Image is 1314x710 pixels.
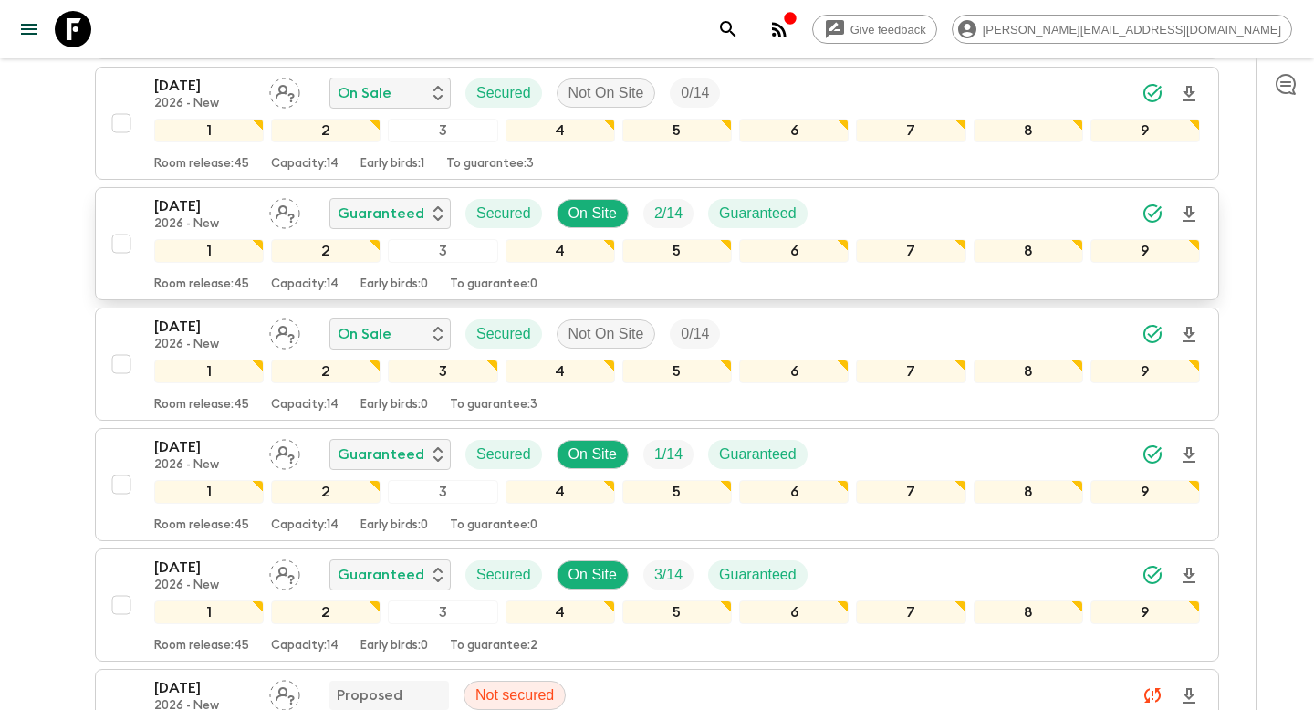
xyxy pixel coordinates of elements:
[710,11,746,47] button: search adventures
[1142,444,1163,465] svg: Synced Successfully
[1090,360,1200,383] div: 9
[973,23,1291,37] span: [PERSON_NAME][EMAIL_ADDRESS][DOMAIN_NAME]
[670,319,720,349] div: Trip Fill
[465,78,542,108] div: Secured
[974,239,1083,263] div: 8
[476,564,531,586] p: Secured
[952,15,1292,44] div: [PERSON_NAME][EMAIL_ADDRESS][DOMAIN_NAME]
[568,323,644,345] p: Not On Site
[338,82,391,104] p: On Sale
[812,15,937,44] a: Give feedback
[154,677,255,699] p: [DATE]
[388,360,497,383] div: 3
[654,444,683,465] p: 1 / 14
[719,444,797,465] p: Guaranteed
[269,83,300,98] span: Assign pack leader
[654,203,683,224] p: 2 / 14
[95,428,1219,541] button: [DATE]2026 - NewAssign pack leaderGuaranteedSecuredOn SiteTrip FillGuaranteed123456789Room releas...
[557,199,629,228] div: On Site
[476,323,531,345] p: Secured
[622,600,732,624] div: 5
[856,239,965,263] div: 7
[856,600,965,624] div: 7
[271,480,381,504] div: 2
[95,67,1219,180] button: [DATE]2026 - NewAssign pack leaderOn SaleSecuredNot On SiteTrip Fill123456789Room release:45Capac...
[154,557,255,579] p: [DATE]
[154,195,255,217] p: [DATE]
[271,360,381,383] div: 2
[1178,685,1200,707] svg: Download Onboarding
[154,157,249,172] p: Room release: 45
[568,82,644,104] p: Not On Site
[388,480,497,504] div: 3
[388,119,497,142] div: 3
[95,548,1219,662] button: [DATE]2026 - NewAssign pack leaderGuaranteedSecuredOn SiteTrip FillGuaranteed123456789Room releas...
[271,398,339,412] p: Capacity: 14
[643,199,693,228] div: Trip Fill
[840,23,936,37] span: Give feedback
[388,600,497,624] div: 3
[622,480,732,504] div: 5
[476,444,531,465] p: Secured
[557,319,656,349] div: Not On Site
[1142,323,1163,345] svg: Synced Successfully
[154,600,264,624] div: 1
[1142,564,1163,586] svg: Synced Successfully
[670,78,720,108] div: Trip Fill
[856,480,965,504] div: 7
[271,600,381,624] div: 2
[739,239,849,263] div: 6
[269,565,300,579] span: Assign pack leader
[1178,324,1200,346] svg: Download Onboarding
[568,203,617,224] p: On Site
[446,157,534,172] p: To guarantee: 3
[506,119,615,142] div: 4
[1178,83,1200,105] svg: Download Onboarding
[476,82,531,104] p: Secured
[338,323,391,345] p: On Sale
[506,239,615,263] div: 4
[856,119,965,142] div: 7
[450,398,537,412] p: To guarantee: 3
[360,639,428,653] p: Early birds: 0
[154,360,264,383] div: 1
[719,203,797,224] p: Guaranteed
[338,444,424,465] p: Guaranteed
[154,398,249,412] p: Room release: 45
[154,436,255,458] p: [DATE]
[1142,82,1163,104] svg: Synced Successfully
[154,458,255,473] p: 2026 - New
[1178,565,1200,587] svg: Download Onboarding
[557,560,629,590] div: On Site
[95,308,1219,421] button: [DATE]2026 - NewAssign pack leaderOn SaleSecuredNot On SiteTrip Fill123456789Room release:45Capac...
[388,239,497,263] div: 3
[654,564,683,586] p: 3 / 14
[154,217,255,232] p: 2026 - New
[974,480,1083,504] div: 8
[739,600,849,624] div: 6
[338,564,424,586] p: Guaranteed
[338,203,424,224] p: Guaranteed
[154,316,255,338] p: [DATE]
[739,480,849,504] div: 6
[154,239,264,263] div: 1
[271,639,339,653] p: Capacity: 14
[154,639,249,653] p: Room release: 45
[974,119,1083,142] div: 8
[271,119,381,142] div: 2
[95,187,1219,300] button: [DATE]2026 - NewAssign pack leaderGuaranteedSecuredOn SiteTrip FillGuaranteed123456789Room releas...
[360,518,428,533] p: Early birds: 0
[622,239,732,263] div: 5
[465,319,542,349] div: Secured
[465,560,542,590] div: Secured
[974,360,1083,383] div: 8
[154,277,249,292] p: Room release: 45
[1178,444,1200,466] svg: Download Onboarding
[1090,600,1200,624] div: 9
[622,360,732,383] div: 5
[506,600,615,624] div: 4
[269,324,300,339] span: Assign pack leader
[360,157,424,172] p: Early birds: 1
[154,75,255,97] p: [DATE]
[269,444,300,459] span: Assign pack leader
